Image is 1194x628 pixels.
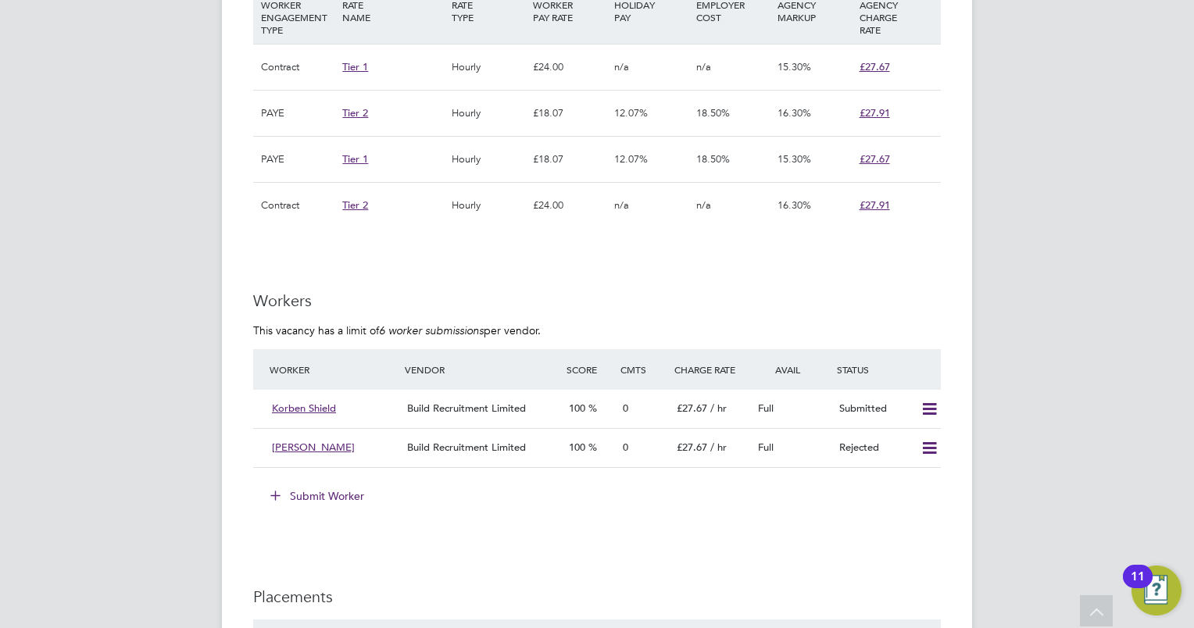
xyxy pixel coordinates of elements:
[778,106,811,120] span: 16.30%
[623,441,628,454] span: 0
[1131,566,1181,616] button: Open Resource Center, 11 new notifications
[253,323,941,337] p: This vacancy has a limit of per vendor.
[563,355,617,384] div: Score
[272,441,355,454] span: [PERSON_NAME]
[257,91,338,136] div: PAYE
[778,152,811,166] span: 15.30%
[677,441,707,454] span: £27.67
[614,152,648,166] span: 12.07%
[617,355,670,384] div: Cmts
[623,401,628,415] span: 0
[407,401,526,415] span: Build Recruitment Limited
[342,106,368,120] span: Tier 2
[529,91,610,136] div: £18.07
[448,183,529,228] div: Hourly
[569,441,585,454] span: 100
[833,355,941,384] div: Status
[778,60,811,73] span: 15.30%
[696,60,711,73] span: n/a
[710,441,727,454] span: / hr
[257,137,338,182] div: PAYE
[257,183,338,228] div: Contract
[342,60,368,73] span: Tier 1
[529,137,610,182] div: £18.07
[448,137,529,182] div: Hourly
[677,401,707,415] span: £27.67
[710,401,727,415] span: / hr
[860,152,890,166] span: £27.67
[696,152,730,166] span: 18.50%
[752,355,833,384] div: Avail
[860,198,890,212] span: £27.91
[758,401,774,415] span: Full
[569,401,585,415] span: 100
[257,45,338,90] div: Contract
[401,355,563,384] div: Vendor
[272,401,336,415] span: Korben Shield
[407,441,526,454] span: Build Recruitment Limited
[266,355,401,384] div: Worker
[448,91,529,136] div: Hourly
[253,587,941,607] h3: Placements
[253,291,941,311] h3: Workers
[259,483,377,508] button: Submit Worker
[833,396,914,422] div: Submitted
[529,45,610,90] div: £24.00
[758,441,774,454] span: Full
[614,60,629,73] span: n/a
[1131,576,1145,597] div: 11
[614,106,648,120] span: 12.07%
[614,198,629,212] span: n/a
[860,106,890,120] span: £27.91
[670,355,752,384] div: Charge Rate
[696,106,730,120] span: 18.50%
[529,183,610,228] div: £24.00
[379,323,484,337] em: 6 worker submissions
[342,152,368,166] span: Tier 1
[833,435,914,461] div: Rejected
[342,198,368,212] span: Tier 2
[448,45,529,90] div: Hourly
[778,198,811,212] span: 16.30%
[696,198,711,212] span: n/a
[860,60,890,73] span: £27.67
